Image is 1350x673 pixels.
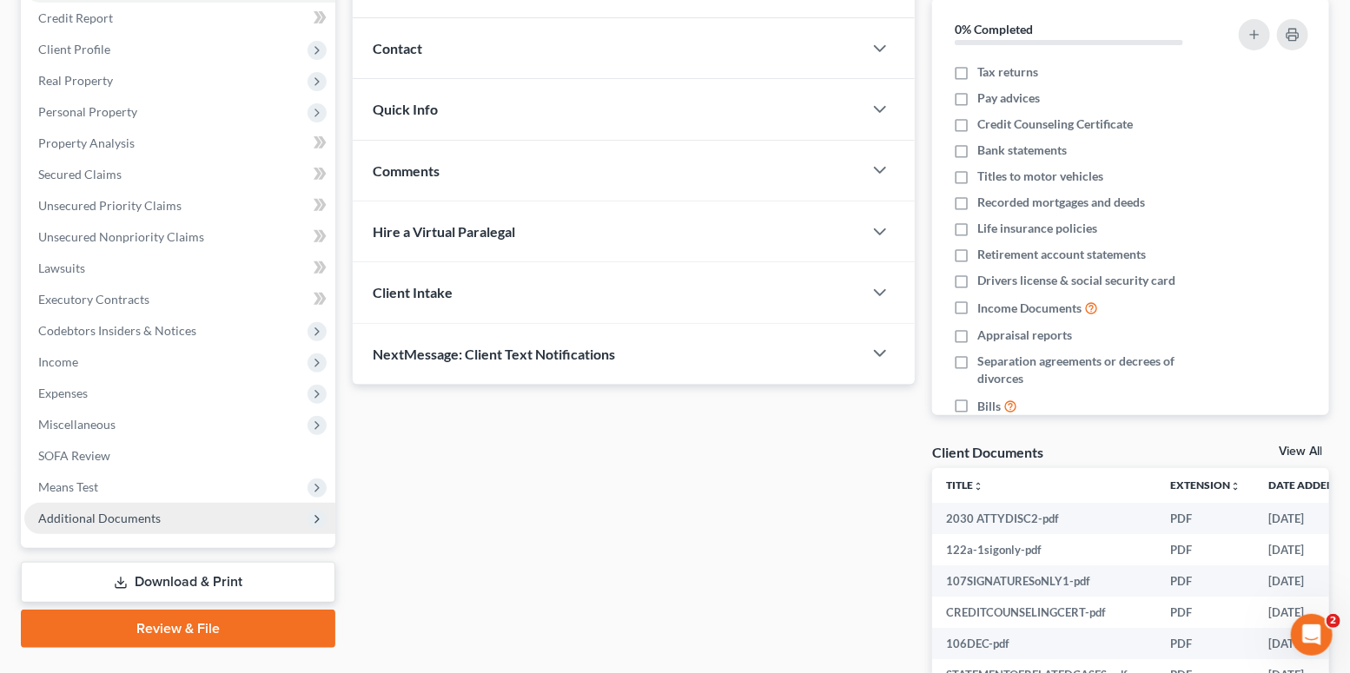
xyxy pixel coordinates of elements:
[38,135,135,150] span: Property Analysis
[38,323,196,338] span: Codebtors Insiders & Notices
[977,168,1103,185] span: Titles to motor vehicles
[946,478,983,492] a: Titleunfold_more
[1327,614,1340,628] span: 2
[38,417,116,432] span: Miscellaneous
[932,597,1156,628] td: CREDITCOUNSELINGCERT-pdf
[24,159,335,190] a: Secured Claims
[977,300,1082,317] span: Income Documents
[932,628,1156,659] td: 106DEC-pdf
[977,398,1001,415] span: Bills
[374,101,439,117] span: Quick Info
[1268,478,1347,492] a: Date Added expand_more
[38,10,113,25] span: Credit Report
[1170,478,1241,492] a: Extensionunfold_more
[977,246,1146,263] span: Retirement account statements
[977,194,1145,211] span: Recorded mortgages and deeds
[38,511,161,525] span: Additional Documents
[38,261,85,275] span: Lawsuits
[932,503,1156,534] td: 2030 ATTYDISC2-pdf
[1156,597,1254,628] td: PDF
[977,220,1097,237] span: Life insurance policies
[1156,628,1254,659] td: PDF
[977,115,1133,133] span: Credit Counseling Certificate
[977,327,1072,344] span: Appraisal reports
[1279,445,1322,458] a: View All
[38,354,78,369] span: Income
[955,22,1033,36] strong: 0% Completed
[38,73,113,88] span: Real Property
[977,353,1215,387] span: Separation agreements or decrees of divorces
[38,104,137,119] span: Personal Property
[932,443,1043,461] div: Client Documents
[24,284,335,315] a: Executory Contracts
[38,448,110,463] span: SOFA Review
[24,190,335,221] a: Unsecured Priority Claims
[977,272,1175,289] span: Drivers license & social security card
[1291,614,1333,656] iframe: Intercom live chat
[977,63,1038,81] span: Tax returns
[374,346,616,362] span: NextMessage: Client Text Notifications
[374,223,516,240] span: Hire a Virtual Paralegal
[1156,565,1254,597] td: PDF
[38,479,98,494] span: Means Test
[932,565,1156,597] td: 107SIGNATURESoNLY1-pdf
[1156,503,1254,534] td: PDF
[932,534,1156,565] td: 122a-1sigonly-pdf
[1230,481,1241,492] i: unfold_more
[24,253,335,284] a: Lawsuits
[38,42,110,56] span: Client Profile
[24,128,335,159] a: Property Analysis
[21,562,335,603] a: Download & Print
[24,221,335,253] a: Unsecured Nonpriority Claims
[1156,534,1254,565] td: PDF
[977,89,1040,107] span: Pay advices
[38,198,182,213] span: Unsecured Priority Claims
[38,167,122,181] span: Secured Claims
[38,229,204,244] span: Unsecured Nonpriority Claims
[38,292,149,307] span: Executory Contracts
[977,142,1067,159] span: Bank statements
[38,386,88,400] span: Expenses
[973,481,983,492] i: unfold_more
[24,440,335,472] a: SOFA Review
[374,284,453,300] span: Client Intake
[374,40,423,56] span: Contact
[24,3,335,34] a: Credit Report
[374,162,440,179] span: Comments
[21,610,335,648] a: Review & File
